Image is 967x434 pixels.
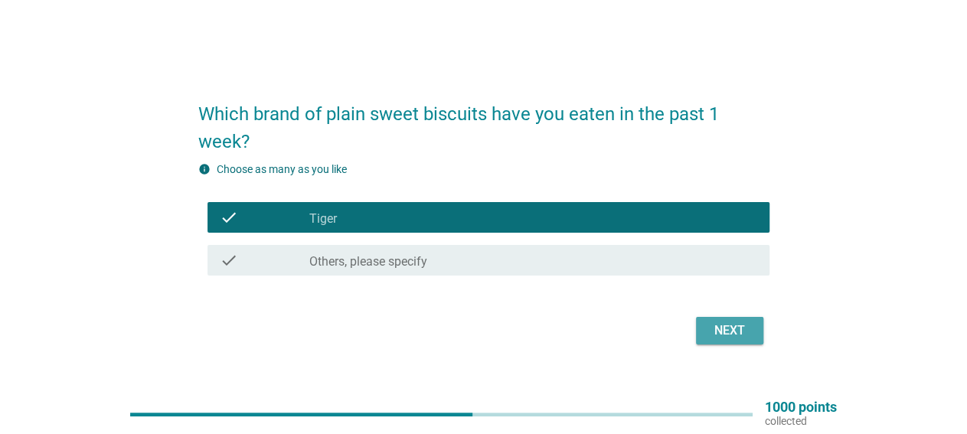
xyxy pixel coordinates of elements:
[220,251,238,269] i: check
[765,414,837,428] p: collected
[708,321,751,340] div: Next
[217,163,347,175] label: Choose as many as you like
[198,85,769,155] h2: Which brand of plain sweet biscuits have you eaten in the past 1 week?
[309,254,427,269] label: Others, please specify
[198,163,211,175] i: info
[309,211,337,227] label: Tiger
[220,208,238,227] i: check
[696,317,763,344] button: Next
[765,400,837,414] p: 1000 points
